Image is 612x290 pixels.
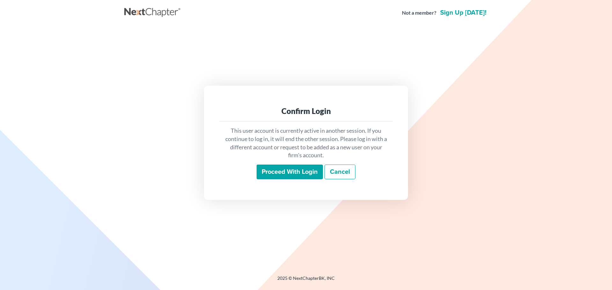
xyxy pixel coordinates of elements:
[324,165,355,179] a: Cancel
[224,106,388,116] div: Confirm Login
[439,10,488,16] a: Sign up [DATE]!
[224,127,388,159] p: This user account is currently active in another session. If you continue to log in, it will end ...
[402,9,436,17] strong: Not a member?
[124,275,488,286] div: 2025 © NextChapterBK, INC
[257,165,323,179] input: Proceed with login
